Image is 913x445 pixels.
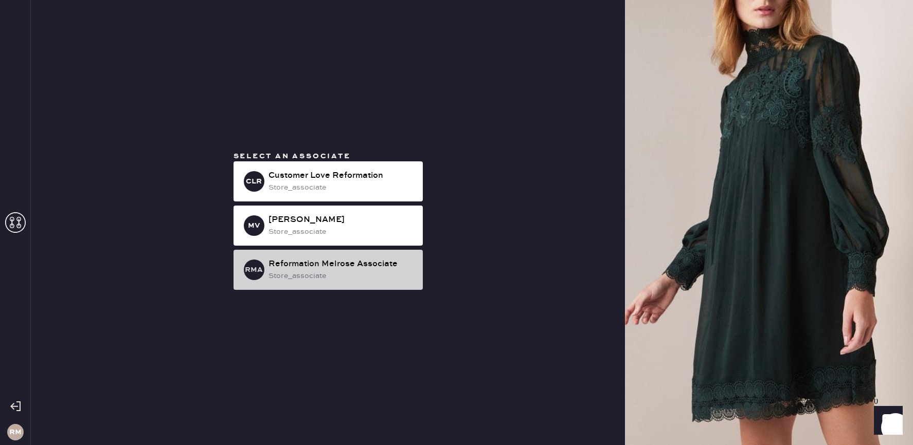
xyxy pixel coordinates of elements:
[268,170,415,182] div: Customer Love Reformation
[268,182,415,193] div: store_associate
[9,429,22,436] h3: RM
[268,226,415,237] div: store_associate
[268,258,415,270] div: Reformation Melrose Associate
[864,399,908,443] iframe: Front Chat
[245,266,263,273] h3: RMA
[246,178,262,185] h3: CLR
[234,152,351,161] span: Select an associate
[268,270,415,282] div: store_associate
[248,222,260,229] h3: MV
[268,214,415,226] div: [PERSON_NAME]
